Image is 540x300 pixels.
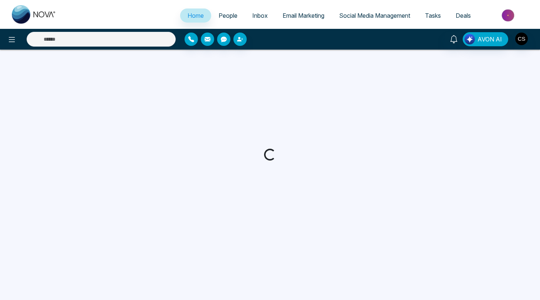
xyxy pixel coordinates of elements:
[515,33,528,45] img: User Avatar
[211,9,245,23] a: People
[425,12,441,19] span: Tasks
[456,12,471,19] span: Deals
[275,9,332,23] a: Email Marketing
[465,34,475,44] img: Lead Flow
[477,35,502,44] span: AVON AI
[188,12,204,19] span: Home
[252,12,268,19] span: Inbox
[482,7,536,24] img: Market-place.gif
[448,9,478,23] a: Deals
[180,9,211,23] a: Home
[418,9,448,23] a: Tasks
[332,9,418,23] a: Social Media Management
[12,5,56,24] img: Nova CRM Logo
[463,32,508,46] button: AVON AI
[245,9,275,23] a: Inbox
[339,12,410,19] span: Social Media Management
[219,12,237,19] span: People
[283,12,324,19] span: Email Marketing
